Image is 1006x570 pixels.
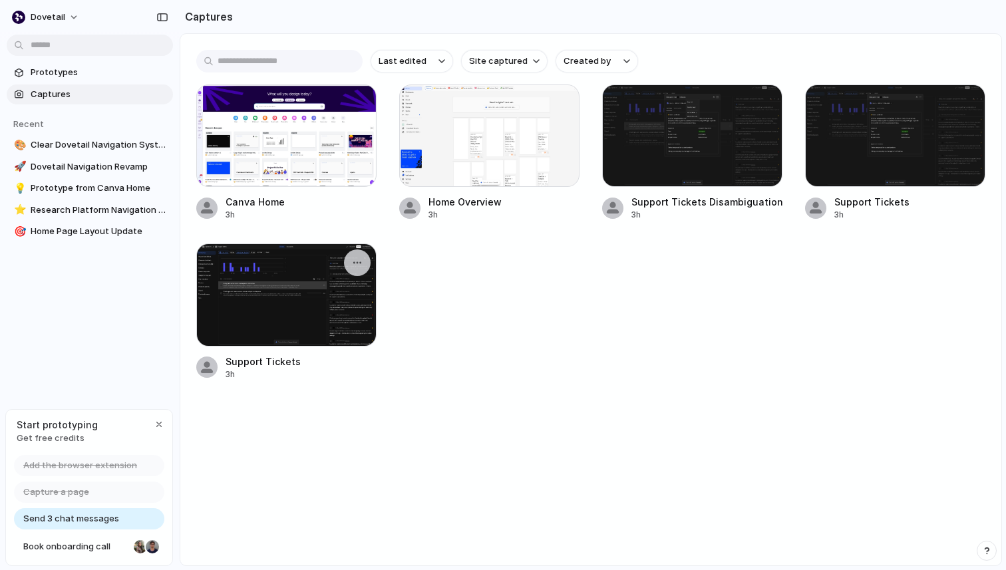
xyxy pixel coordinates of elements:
span: Created by [564,55,611,68]
button: 🎨 [12,138,25,152]
div: ⭐ [14,202,23,217]
a: Prototypes [7,63,173,82]
button: ⭐ [12,204,25,217]
span: Research Platform Navigation Enhancement [31,204,168,217]
div: 3h [834,209,910,221]
span: Captures [31,88,168,101]
button: Created by [556,50,638,72]
span: Capture a page [23,486,89,499]
a: 🎯Home Page Layout Update [7,221,173,241]
span: Site captured [469,55,528,68]
div: 🎨 [14,138,23,153]
div: Canva Home [226,195,285,209]
div: Home Overview [428,195,502,209]
button: 💡 [12,182,25,195]
div: 3h [226,368,301,380]
span: Send 3 chat messages [23,512,119,525]
button: 🚀 [12,160,25,174]
div: 3h [631,209,782,221]
span: Dovetail Navigation Revamp [31,160,168,174]
a: Captures [7,84,173,104]
span: Book onboarding call [23,540,128,553]
span: Home Page Layout Update [31,225,168,238]
div: Christian Iacullo [144,539,160,555]
button: dovetail [7,7,86,28]
span: Recent [13,118,44,129]
a: 💡Prototype from Canva Home [7,178,173,198]
span: Clear Dovetail Navigation System [31,138,168,152]
span: Start prototyping [17,418,98,432]
a: ⭐Research Platform Navigation Enhancement [7,200,173,220]
button: 🎯 [12,225,25,238]
div: 3h [428,209,502,221]
span: Prototype from Canva Home [31,182,168,195]
div: 💡 [14,181,23,196]
a: 🚀Dovetail Navigation Revamp [7,157,173,177]
button: Site captured [461,50,548,72]
div: Support Tickets Disambiguation [631,195,782,209]
div: 🚀 [14,159,23,174]
span: dovetail [31,11,65,24]
button: Last edited [371,50,453,72]
div: Support Tickets [226,355,301,368]
a: 🎨Clear Dovetail Navigation System [7,135,173,155]
a: Book onboarding call [14,536,164,557]
div: Nicole Kubica [132,539,148,555]
div: 3h [226,209,285,221]
div: Support Tickets [834,195,910,209]
span: Get free credits [17,432,98,445]
span: Add the browser extension [23,459,137,472]
h2: Captures [180,9,233,25]
span: Prototypes [31,66,168,79]
span: Last edited [379,55,426,68]
div: 🎯 [14,224,23,239]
